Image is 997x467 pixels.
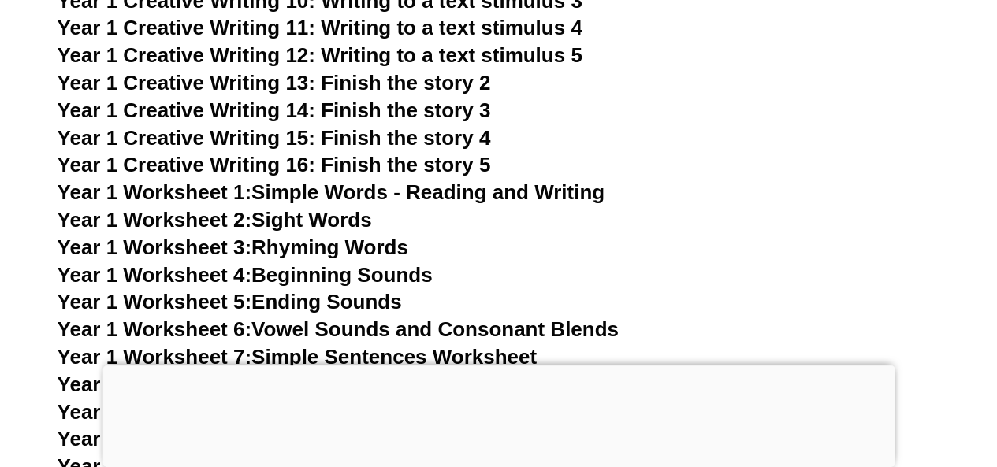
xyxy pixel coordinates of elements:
span: Year 1 Worksheet 8: [58,372,252,396]
a: Year 1 Worksheet 8:Using Capital Letters at the Beginning of Sentences [58,372,756,396]
span: Year 1 Worksheet 10: [58,427,263,450]
a: Year 1 Worksheet 10:Spelling Worksheet [58,427,453,450]
span: Year 1 Worksheet 6: [58,317,252,341]
a: Year 1 Worksheet 6:Vowel Sounds and Consonant Blends [58,317,619,341]
span: Year 1 Worksheet 2: [58,208,252,232]
a: Year 1 Worksheet 2:Sight Words [58,208,372,232]
span: Year 1 Worksheet 1: [58,180,252,204]
a: Year 1 Creative Writing 12: Writing to a text stimulus 5 [58,43,582,67]
a: Year 1 Creative Writing 11: Writing to a text stimulus 4 [58,16,582,39]
a: Year 1 Worksheet 4:Beginning Sounds [58,263,433,287]
span: Year 1 Worksheet 3: [58,235,252,259]
a: Year 1 Worksheet 3:Rhyming Words [58,235,408,259]
span: Year 1 Worksheet 4: [58,263,252,287]
span: Year 1 Worksheet 5: [58,290,252,313]
a: Year 1 Worksheet 7:Simple Sentences Worksheet [58,345,538,369]
span: Year 1 Worksheet 7: [58,345,252,369]
span: Year 1 Worksheet 9: [58,400,252,424]
a: Year 1 Worksheet 1:Simple Words - Reading and Writing [58,180,605,204]
a: Year 1 Worksheet 9:Punctuation Practice [58,400,456,424]
a: Year 1 Creative Writing 15: Finish the story 4 [58,126,491,150]
a: Year 1 Creative Writing 14: Finish the story 3 [58,98,491,122]
iframe: Chat Widget [735,289,997,467]
a: Year 1 Creative Writing 13: Finish the story 2 [58,71,491,95]
a: Year 1 Worksheet 5:Ending Sounds [58,290,402,313]
a: Year 1 Creative Writing 16: Finish the story 5 [58,153,491,176]
iframe: Advertisement [102,365,895,463]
